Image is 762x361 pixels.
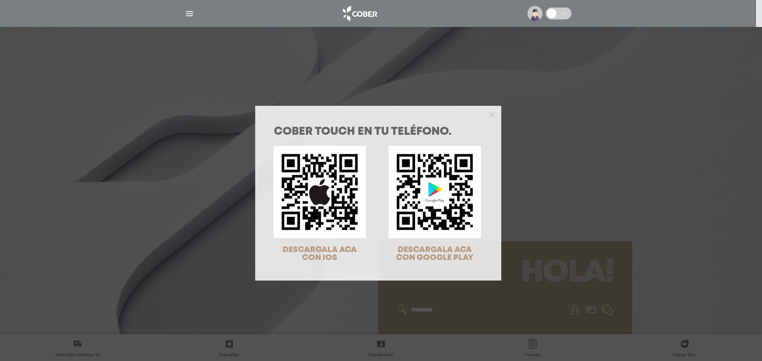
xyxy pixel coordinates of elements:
[273,146,366,238] img: qr-code
[389,146,481,238] img: qr-code
[396,246,473,262] span: DESCARGALA ACA CON GOOGLE PLAY
[489,111,495,118] button: Close
[283,246,357,262] span: DESCARGALA ACA CON IOS
[274,126,483,138] h1: COBER TOUCH en tu teléfono.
